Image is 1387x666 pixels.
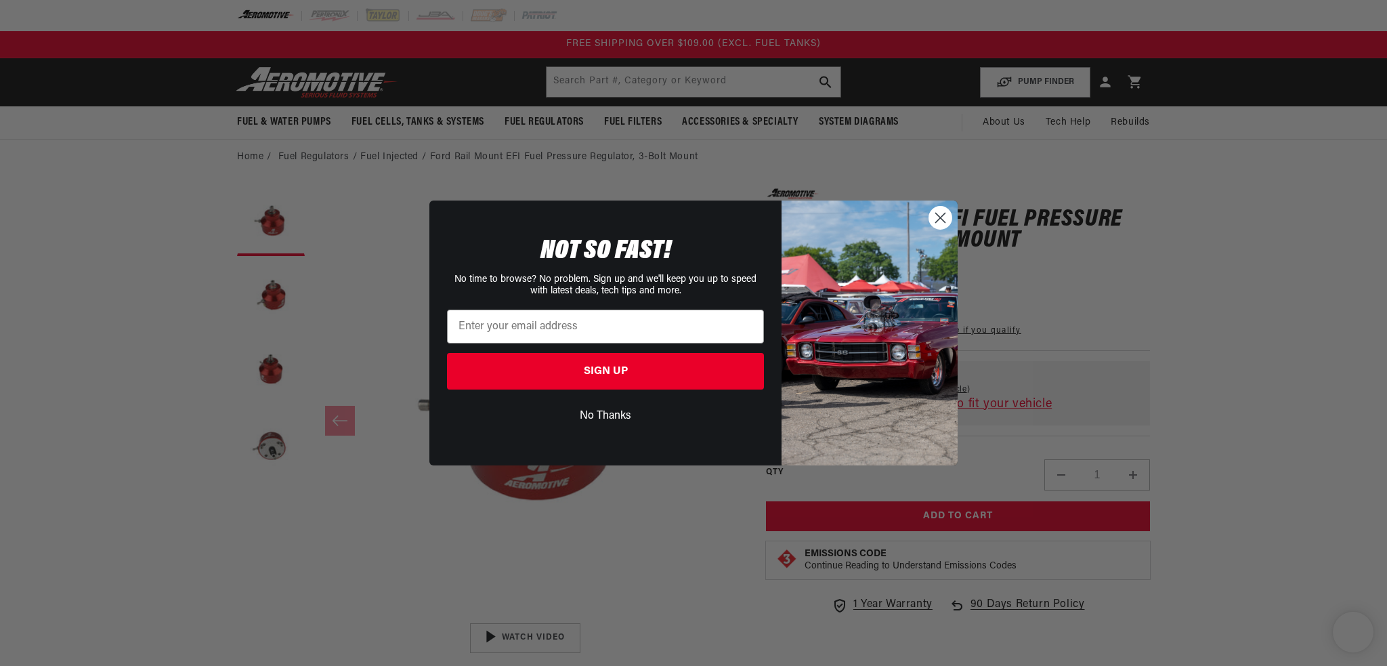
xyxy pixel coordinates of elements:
[929,206,952,230] button: Close dialog
[447,310,764,344] input: Enter your email address
[447,403,764,429] button: No Thanks
[782,201,958,465] img: 85cdd541-2605-488b-b08c-a5ee7b438a35.jpeg
[540,238,671,265] span: NOT SO FAST!
[447,353,764,390] button: SIGN UP
[454,274,756,296] span: No time to browse? No problem. Sign up and we'll keep you up to speed with latest deals, tech tip...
